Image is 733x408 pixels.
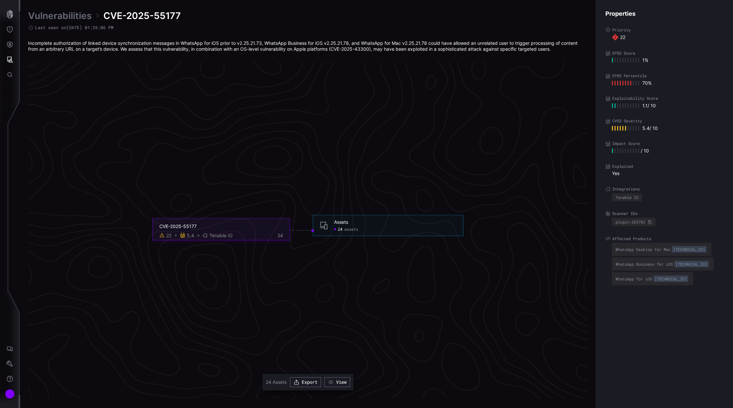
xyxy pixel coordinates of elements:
[159,223,283,229] div: CVE-2025-55177
[66,25,114,30] time: [DATE] 01:26:06 PM
[290,377,321,387] button: Export
[187,232,194,238] div: 5.4
[103,10,181,22] span: CVE-2025-55177
[616,195,638,199] div: Tenable IO
[616,274,689,283] div: WhatsApp for iOS
[612,272,693,285] div: Vendor: Facebook
[605,10,723,17] h4: Properties
[674,261,709,267] div: [TECHNICAL_ID]
[605,141,723,146] label: Impact Score
[266,379,287,385] span: 24 Assets
[612,148,723,154] div: / 10
[612,243,711,256] div: Vendor: Facebook
[605,186,723,192] label: Integrations
[612,80,652,86] div: 70 %
[605,73,723,79] label: EPSS Percentile
[616,220,652,224] div: plugin:265762
[334,219,348,225] div: Assets
[28,40,588,52] div: Incomplete authorization of linked device synchronization messages in WhatsApp for iOS prior to v...
[653,275,688,282] div: [TECHNICAL_ID]
[605,27,723,32] label: Priority
[338,226,343,232] span: 24
[672,246,706,253] div: [TECHNICAL_ID]
[166,232,171,238] div: 22
[605,118,723,124] label: CVSS Severity
[612,257,714,271] div: Vendor: Facebook
[612,125,658,131] div: 5.4 / 10
[605,164,723,169] label: Exploited
[270,232,283,238] div: 24
[209,232,233,238] span: Tenable IO
[35,25,114,30] span: Last seen on
[28,10,92,22] a: Vulnerabilities
[605,236,723,241] label: Affected Products
[616,259,710,269] div: WhatsApp Business for iOS
[344,226,358,232] span: assets
[612,170,723,176] div: Yes
[605,50,723,56] label: EPSS Score
[605,96,723,101] label: Exploitability Score
[612,103,656,109] div: 1.1 / 10
[616,245,708,254] div: WhatsApp Desktop for Mac
[605,211,723,216] label: Scanner IDs
[324,377,350,387] button: View
[612,57,648,63] div: 1 %
[612,34,723,41] div: 22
